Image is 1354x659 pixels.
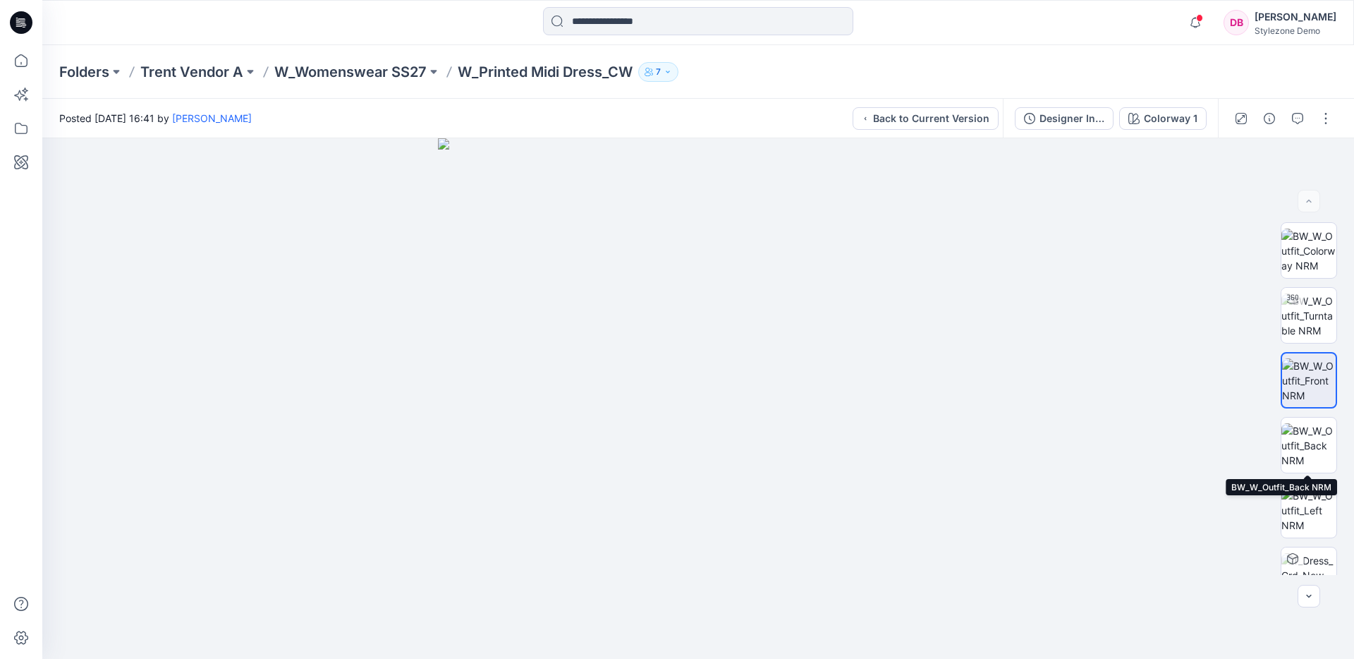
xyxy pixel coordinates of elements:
[1255,8,1336,25] div: [PERSON_NAME]
[172,112,252,124] a: [PERSON_NAME]
[656,64,661,80] p: 7
[1224,10,1249,35] div: DB
[1281,553,1336,598] img: T_Dress_Grd_New Colorway 1
[1255,25,1336,36] div: Stylezone Demo
[274,62,427,82] a: W_Womenswear SS27
[1119,107,1207,130] button: Colorway 1
[59,111,252,126] span: Posted [DATE] 16:41 by
[1144,111,1197,126] div: Colorway 1
[853,107,999,130] button: Back to Current Version
[1281,294,1336,338] img: BW_W_Outfit_Turntable NRM
[638,62,678,82] button: 7
[1282,358,1336,403] img: BW_W_Outfit_Front NRM
[1015,107,1114,130] button: Designer Input
[458,62,633,82] p: W_Printed Midi Dress_CW
[1039,111,1104,126] div: Designer Input
[140,62,243,82] a: Trent Vendor A
[1281,423,1336,468] img: BW_W_Outfit_Back NRM
[59,62,109,82] a: Folders
[1258,107,1281,130] button: Details
[438,138,958,659] img: eyJhbGciOiJIUzI1NiIsImtpZCI6IjAiLCJzbHQiOiJzZXMiLCJ0eXAiOiJKV1QifQ.eyJkYXRhIjp7InR5cGUiOiJzdG9yYW...
[1281,229,1336,273] img: BW_W_Outfit_Colorway NRM
[1281,488,1336,533] img: BW_W_Outfit_Left NRM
